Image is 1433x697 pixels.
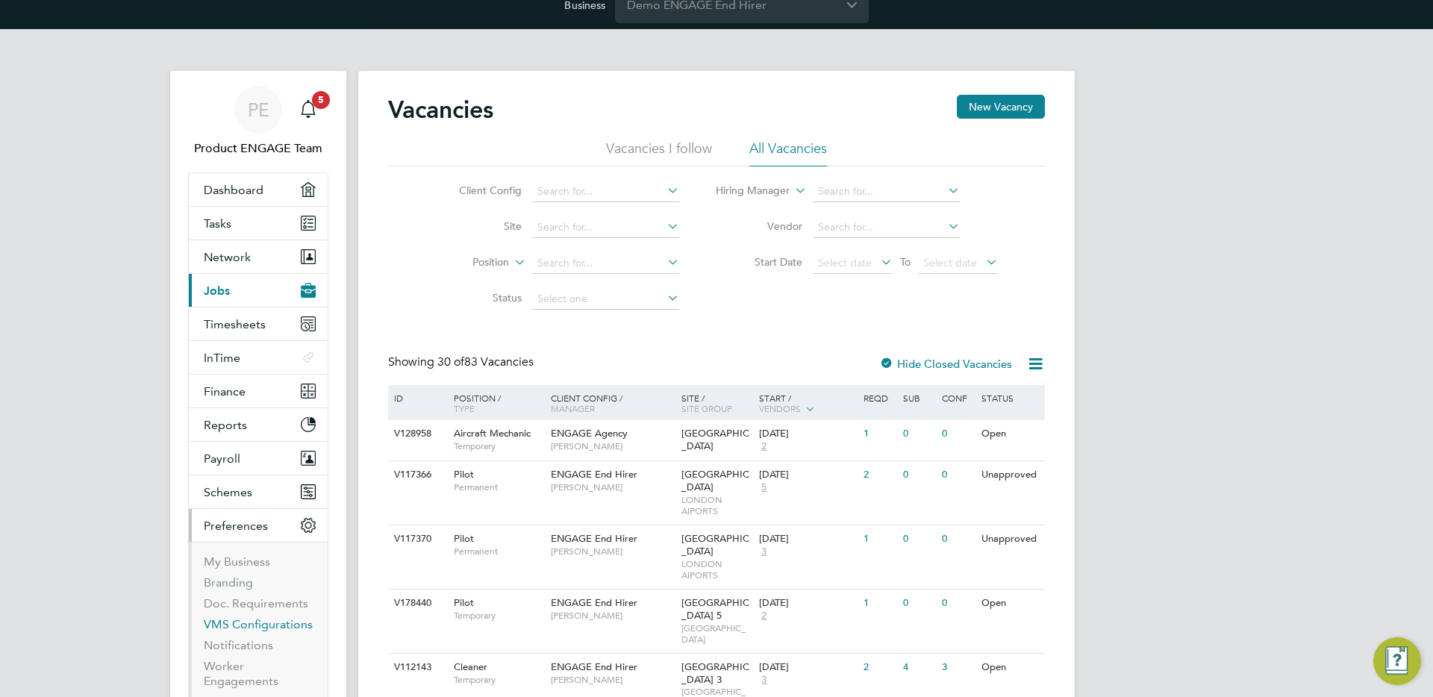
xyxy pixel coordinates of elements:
[938,461,977,489] div: 0
[551,596,637,609] span: ENGAGE End Hirer
[759,533,856,546] div: [DATE]
[860,590,899,617] div: 1
[860,461,899,489] div: 2
[532,253,679,274] input: Search for...
[978,654,1043,681] div: Open
[759,402,801,414] span: Vendors
[388,95,493,125] h2: Vacancies
[813,217,960,238] input: Search for...
[189,442,328,475] button: Payroll
[388,354,537,370] div: Showing
[551,546,674,557] span: [PERSON_NAME]
[189,408,328,441] button: Reports
[204,554,270,569] a: My Business
[204,284,230,298] span: Jobs
[978,461,1043,489] div: Unapproved
[188,86,328,157] a: PEProduct ENGAGE Team
[189,274,328,307] button: Jobs
[204,596,308,610] a: Doc. Requirements
[759,440,769,453] span: 2
[938,590,977,617] div: 0
[551,610,674,622] span: [PERSON_NAME]
[860,385,899,410] div: Reqd
[681,532,749,557] span: [GEOGRAPHIC_DATA]
[454,674,543,686] span: Temporary
[454,532,474,545] span: Pilot
[551,440,674,452] span: [PERSON_NAME]
[860,420,899,448] div: 1
[189,240,328,273] button: Network
[454,596,474,609] span: Pilot
[678,385,756,421] div: Site /
[899,590,938,617] div: 0
[204,519,268,533] span: Preferences
[454,402,475,414] span: Type
[312,91,330,109] span: 5
[532,289,679,310] input: Select one
[390,590,443,617] div: V178440
[390,385,443,410] div: ID
[759,469,856,481] div: [DATE]
[293,86,323,134] a: 5
[813,181,960,202] input: Search for...
[716,255,802,269] label: Start Date
[551,660,637,673] span: ENGAGE End Hirer
[978,590,1043,617] div: Open
[188,140,328,157] span: Product ENGAGE Team
[547,385,678,421] div: Client Config /
[759,610,769,622] span: 2
[938,654,977,681] div: 3
[454,440,543,452] span: Temporary
[978,420,1043,448] div: Open
[189,341,328,374] button: InTime
[204,575,253,590] a: Branding
[749,140,827,166] li: All Vacancies
[436,184,522,197] label: Client Config
[454,610,543,622] span: Temporary
[390,654,443,681] div: V112143
[204,317,266,331] span: Timesheets
[759,674,769,687] span: 3
[454,546,543,557] span: Permanent
[189,173,328,206] a: Dashboard
[204,617,313,631] a: VMS Configurations
[189,307,328,340] button: Timesheets
[681,402,732,414] span: Site Group
[1373,637,1421,685] button: Engage Resource Center
[896,252,915,272] span: To
[390,525,443,553] div: V117370
[978,525,1043,553] div: Unapproved
[860,525,899,553] div: 1
[454,427,531,440] span: Aircraft Mechanic
[204,216,231,231] span: Tasks
[681,494,752,517] span: LONDON AIPORTS
[189,475,328,508] button: Schemes
[390,461,443,489] div: V117366
[899,420,938,448] div: 0
[437,354,534,369] span: 83 Vacancies
[606,140,712,166] li: Vacancies I follow
[957,95,1045,119] button: New Vacancy
[938,420,977,448] div: 0
[204,485,252,499] span: Schemes
[899,654,938,681] div: 4
[899,525,938,553] div: 0
[454,468,474,481] span: Pilot
[551,468,637,481] span: ENGAGE End Hirer
[879,357,1012,371] label: Hide Closed Vacancies
[681,468,749,493] span: [GEOGRAPHIC_DATA]
[759,597,856,610] div: [DATE]
[923,256,977,269] span: Select date
[860,654,899,681] div: 2
[899,385,938,410] div: Sub
[551,481,674,493] span: [PERSON_NAME]
[443,385,547,421] div: Position /
[681,558,752,581] span: LONDON AIPORTS
[704,184,790,199] label: Hiring Manager
[189,207,328,240] a: Tasks
[204,451,240,466] span: Payroll
[681,427,749,452] span: [GEOGRAPHIC_DATA]
[204,384,246,398] span: Finance
[248,100,269,119] span: PE
[938,525,977,553] div: 0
